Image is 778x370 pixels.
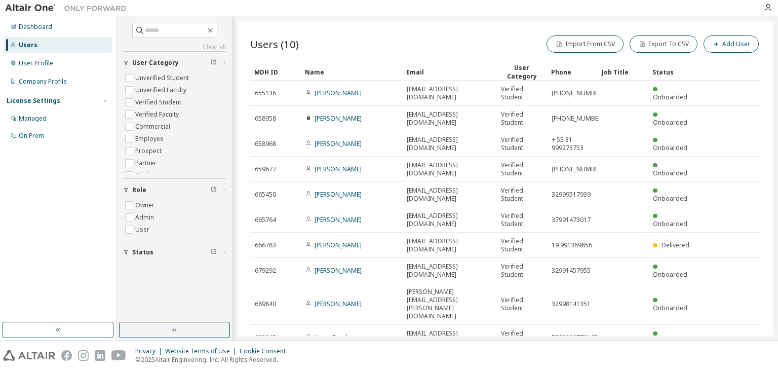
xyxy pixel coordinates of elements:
label: Partner [135,157,159,169]
span: Onboarded [653,304,687,312]
a: [PERSON_NAME] [315,215,362,224]
span: Verified Student [501,161,542,177]
span: 658958 [255,115,276,123]
span: 5569999779165 [552,334,598,342]
span: User Category [132,59,179,67]
div: MDH ID [254,64,297,80]
span: [EMAIL_ADDRESS][DOMAIN_NAME] [407,212,492,228]
span: 659677 [255,165,276,173]
button: User Category [123,52,226,74]
span: [EMAIL_ADDRESS][DOMAIN_NAME] [407,263,492,279]
span: Role [132,186,146,194]
span: Status [132,248,153,256]
label: Commercial [135,121,172,133]
span: Verified Student [501,212,542,228]
div: User Profile [19,59,53,67]
span: [EMAIL_ADDRESS][DOMAIN_NAME] [407,237,492,253]
div: User Category [500,63,543,81]
div: Cookie Consent [240,347,292,355]
span: 665764 [255,216,276,224]
label: Employee [135,133,166,145]
label: Unverified Student [135,72,191,84]
span: 666783 [255,241,276,249]
span: 32998141351 [552,300,591,308]
span: Onboarded [653,219,687,228]
a: Clear all [123,43,226,51]
div: Status [652,64,695,80]
span: 655136 [255,89,276,97]
label: User [135,224,151,236]
button: Role [123,179,226,201]
a: [PERSON_NAME] [315,241,362,249]
span: Onboarded [653,143,687,152]
span: Users (10) [250,37,299,51]
span: Clear filter [211,59,217,67]
span: 689840 [255,300,276,308]
button: Export To CSV [630,35,697,53]
div: Job Title [602,64,644,80]
a: [PERSON_NAME] [315,266,362,275]
img: youtube.svg [111,350,126,361]
div: Email [406,64,492,80]
a: Lucca Dambros [315,333,360,342]
span: Onboarded [653,169,687,177]
label: Prospect [135,145,164,157]
a: [PERSON_NAME] [315,300,362,308]
span: 37991473017 [552,216,591,224]
span: Onboarded [653,194,687,203]
label: Unverified Faculty [135,84,188,96]
div: Name [305,64,398,80]
label: Owner [135,199,157,211]
span: 32999517939 [552,191,591,199]
a: [PERSON_NAME] [315,190,362,199]
span: [EMAIL_ADDRESS][DOMAIN_NAME] [407,329,492,346]
span: 665450 [255,191,276,199]
span: Clear filter [211,248,217,256]
label: Trial [135,169,150,181]
div: Users [19,41,37,49]
div: Company Profile [19,78,67,86]
span: + 55 31 999273753 [552,136,593,152]
label: Admin [135,211,156,224]
span: Onboarded [653,270,687,279]
span: [EMAIL_ADDRESS][DOMAIN_NAME] [407,187,492,203]
span: Verified Student [501,187,542,203]
div: License Settings [7,97,60,105]
span: [EMAIL_ADDRESS][DOMAIN_NAME] [407,110,492,127]
label: Verified Faculty [135,108,181,121]
span: [PHONE_NUMBER] [552,165,604,173]
div: Dashboard [19,23,52,31]
img: Altair One [5,3,132,13]
span: 19 991369856 [552,241,592,249]
span: Verified Student [501,263,542,279]
span: Onboarded [653,118,687,127]
span: Verified Student [501,296,542,312]
button: Add User [704,35,759,53]
div: Managed [19,115,47,123]
span: 679292 [255,267,276,275]
span: Verified Student [501,110,542,127]
span: [EMAIL_ADDRESS][DOMAIN_NAME] [407,161,492,177]
img: facebook.svg [61,350,72,361]
span: Onboarded [653,93,687,101]
span: [PHONE_NUMBER] [552,89,604,97]
span: 692245 [255,334,276,342]
a: [PERSON_NAME] [315,89,362,97]
img: instagram.svg [78,350,89,361]
span: Verified Student [501,329,542,346]
span: [PHONE_NUMBER] [552,115,604,123]
label: Verified Student [135,96,183,108]
span: 658968 [255,140,276,148]
span: Delivered [662,241,689,249]
img: linkedin.svg [95,350,105,361]
button: Status [123,241,226,264]
a: [PERSON_NAME] [315,139,362,148]
span: Verified Student [501,237,542,253]
p: © 2025 Altair Engineering, Inc. All Rights Reserved. [135,355,292,364]
div: On Prem [19,132,44,140]
div: Privacy [135,347,165,355]
span: Verified Student [501,85,542,101]
div: Phone [551,64,594,80]
span: [EMAIL_ADDRESS][DOMAIN_NAME] [407,85,492,101]
button: Import From CSV [547,35,624,53]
